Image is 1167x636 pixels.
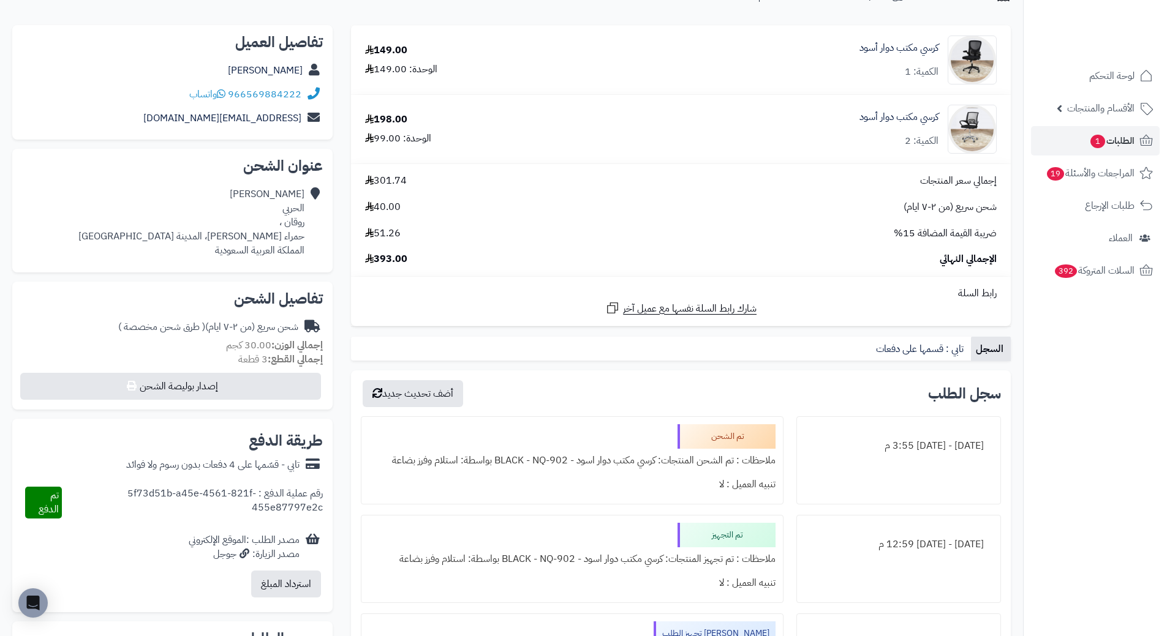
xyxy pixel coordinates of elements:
[363,380,463,407] button: أضف تحديث جديد
[678,523,776,547] div: تم التجهيز
[365,113,407,127] div: 198.00
[1031,256,1160,285] a: السلات المتروكة392
[20,373,321,400] button: إصدار بوليصة الشحن
[1055,264,1077,278] span: 392
[804,434,993,458] div: [DATE] - [DATE] 3:55 م
[268,352,323,367] strong: إجمالي القطع:
[249,433,323,448] h2: طريقة الدفع
[22,35,323,50] h2: تفاصيل العميل
[904,200,997,214] span: شحن سريع (من ٢-٧ ايام)
[143,111,301,125] a: [EMAIL_ADDRESS][DOMAIN_NAME]
[369,473,775,496] div: تنبيه العميل : لا
[1109,230,1133,247] span: العملاء
[271,338,323,353] strong: إجمالي الوزن:
[78,187,304,257] div: [PERSON_NAME] الحربي روقان ، حمراء [PERSON_NAME]، المدينة [GEOGRAPHIC_DATA] المملكة العربية السعودية
[1047,167,1064,181] span: 19
[1046,165,1135,182] span: المراجعات والأسئلة
[1089,132,1135,149] span: الطلبات
[365,200,401,214] span: 40.00
[369,547,775,571] div: ملاحظات : تم تجهيز المنتجات: كرسي مكتب دوار اسود - BLACK - NQ-902 بواسطة: استلام وفرز بضاعة
[1089,67,1135,84] span: لوحة التحكم
[228,87,301,102] a: 966569884222
[678,424,776,449] div: تم الشحن
[948,36,996,84] img: 1747293346-1-90x90.jpg
[365,226,401,241] span: 51.26
[905,134,939,148] div: الكمية: 2
[1090,135,1105,148] span: 1
[605,301,757,316] a: شارك رابط السلة نفسها مع عميل آخر
[1085,197,1135,214] span: طلبات الإرجاع
[369,449,775,473] div: ملاحظات : تم الشحن المنتجات: كرسي مكتب دوار اسود - BLACK - NQ-902 بواسطة: استلام وفرز بضاعة
[920,174,997,188] span: إجمالي سعر المنتجات
[365,132,431,146] div: الوحدة: 99.00
[905,65,939,79] div: الكمية: 1
[1031,191,1160,220] a: طلبات الإرجاع
[859,41,939,55] a: كرسي مكتب دوار أسود
[189,547,300,561] div: مصدر الزيارة: جوجل
[1031,61,1160,91] a: لوحة التحكم
[22,291,323,306] h2: تفاصيل الشحن
[118,320,298,334] div: شحن سريع (من ٢-٧ ايام)
[971,337,1011,361] a: السجل
[1031,223,1160,253] a: العملاء
[189,87,225,102] a: واتساب
[62,487,323,518] div: رقم عملية الدفع : 5f73d51b-a45e-4561-821f-455e87797e2c
[1031,159,1160,188] a: المراجعات والأسئلة19
[251,571,321,597] button: استرداد المبلغ
[804,533,993,556] div: [DATE] - [DATE] 12:59 م
[356,286,1006,301] div: رابط السلة
[928,386,1001,401] h3: سجل الطلب
[126,458,300,472] div: تابي - قسّمها على 4 دفعات بدون رسوم ولا فوائد
[228,63,303,78] a: [PERSON_NAME]
[365,252,407,266] span: 393.00
[189,533,300,561] div: مصدر الطلب :الموقع الإلكتروني
[18,588,48,618] div: Open Intercom Messenger
[118,320,205,334] span: ( طرق شحن مخصصة )
[940,252,997,266] span: الإجمالي النهائي
[365,174,407,188] span: 301.74
[365,62,437,77] div: الوحدة: 149.00
[226,338,323,353] small: 30.00 كجم
[39,488,59,517] span: تم الدفع
[623,302,757,316] span: شارك رابط السلة نفسها مع عميل آخر
[369,571,775,595] div: تنبيه العميل : لا
[1067,100,1135,117] span: الأقسام والمنتجات
[1054,262,1135,279] span: السلات المتروكة
[871,337,971,361] a: تابي : قسمها على دفعات
[1031,126,1160,155] a: الطلبات1
[365,43,407,58] div: 149.00
[859,110,939,124] a: كرسي مكتب دوار أسود
[238,352,323,367] small: 3 قطعة
[894,226,997,241] span: ضريبة القيمة المضافة 15%
[948,105,996,154] img: 1747294236-1-90x90.jpg
[22,159,323,173] h2: عنوان الشحن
